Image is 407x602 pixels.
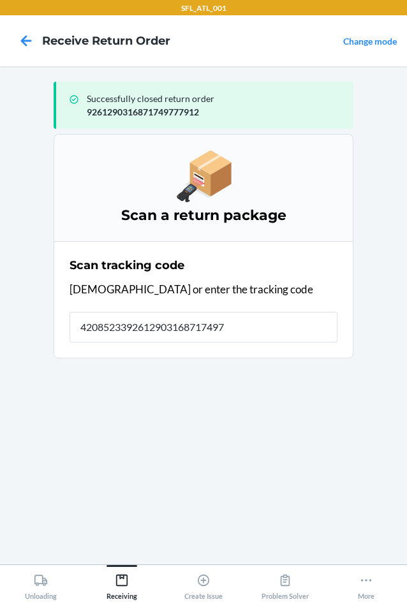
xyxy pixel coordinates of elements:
a: Change mode [343,36,397,47]
div: Problem Solver [262,568,309,600]
h4: Receive Return Order [42,33,170,49]
p: [DEMOGRAPHIC_DATA] or enter the tracking code [70,281,337,298]
button: Create Issue [163,565,244,600]
p: Successfully closed return order [87,92,343,105]
button: Receiving [82,565,163,600]
input: Tracking code [70,312,337,342]
button: Problem Solver [244,565,326,600]
div: More [358,568,374,600]
h3: Scan a return package [70,205,337,226]
button: More [325,565,407,600]
h2: Scan tracking code [70,257,184,274]
p: 9261290316871749777912 [87,105,343,119]
div: Unloading [25,568,57,600]
div: Receiving [107,568,137,600]
div: Create Issue [184,568,223,600]
p: SFL_ATL_001 [181,3,226,14]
